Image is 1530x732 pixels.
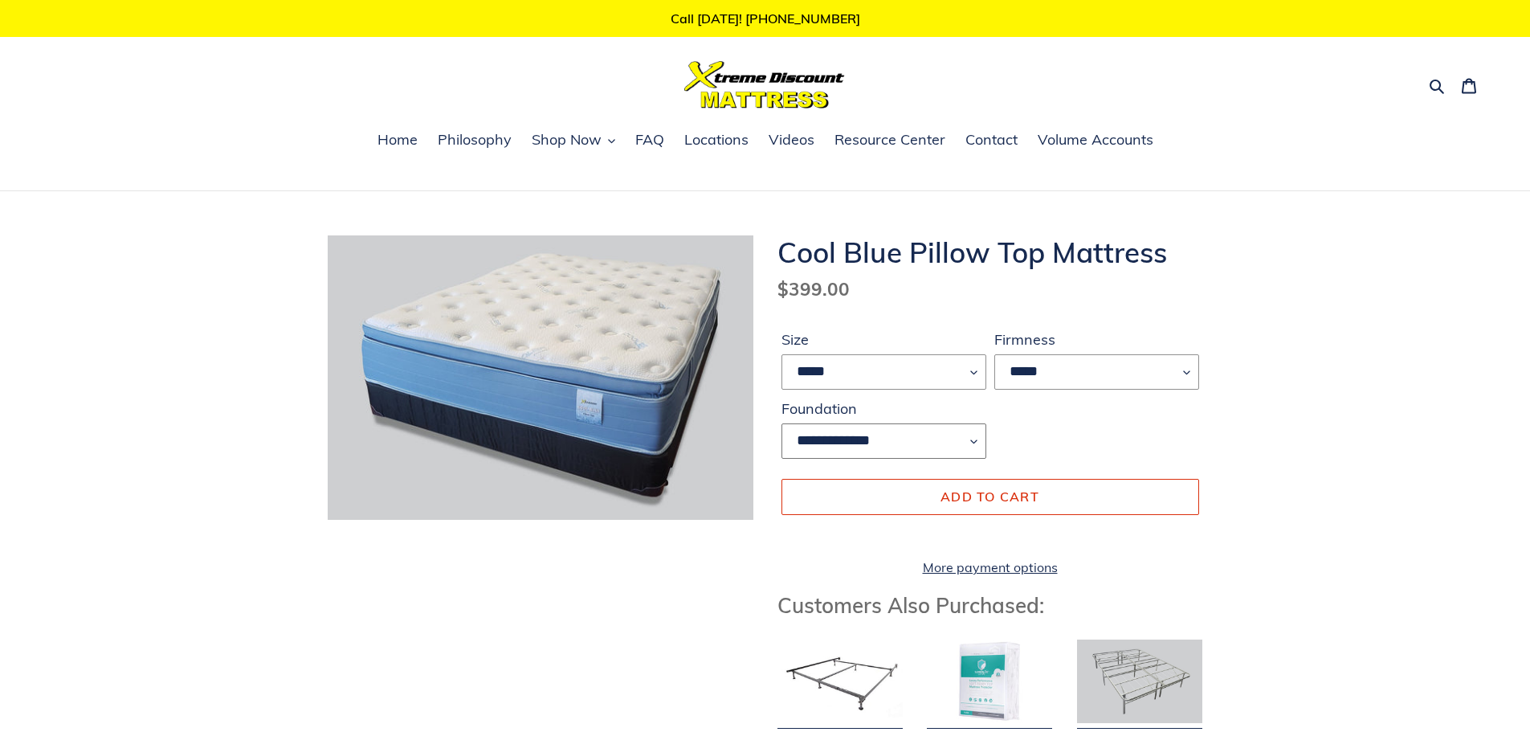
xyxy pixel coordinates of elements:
label: Foundation [781,398,986,419]
a: Volume Accounts [1030,129,1161,153]
span: Home [377,130,418,149]
span: Shop Now [532,130,602,149]
h3: Customers Also Purchased: [777,593,1203,618]
span: Add to cart [940,489,1039,505]
h1: Cool Blue Pillow Top Mattress [777,235,1203,269]
button: Add to cart [781,479,1199,514]
span: Locations [684,130,749,149]
a: Philosophy [430,129,520,153]
a: Videos [761,129,822,153]
span: $399.00 [777,277,850,301]
label: Firmness [994,329,1199,350]
img: Adjustable Base [1077,640,1202,723]
a: FAQ [627,129,672,153]
img: Bed Frame [777,640,903,723]
span: Videos [769,130,814,149]
a: Contact [957,129,1026,153]
span: Volume Accounts [1038,130,1153,149]
img: Xtreme Discount Mattress [684,61,845,108]
label: Size [781,329,986,350]
img: Mattress Protector [927,640,1052,723]
a: Home [369,129,426,153]
a: Locations [676,129,757,153]
span: Philosophy [438,130,512,149]
span: FAQ [635,130,664,149]
span: Contact [965,130,1018,149]
span: Resource Center [834,130,945,149]
a: Resource Center [826,129,953,153]
a: More payment options [781,558,1199,577]
button: Shop Now [524,129,623,153]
